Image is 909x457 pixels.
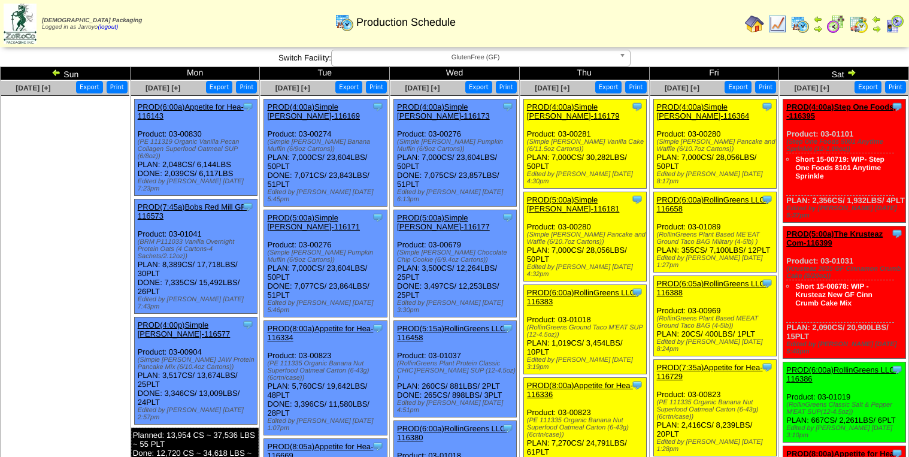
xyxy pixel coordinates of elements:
[372,440,384,452] img: Tooltip
[134,99,257,196] div: Product: 03-00830 PLAN: 2,048CS / 6,144LBS DONE: 2,039CS / 6,117LBS
[761,361,773,373] img: Tooltip
[657,171,776,185] div: Edited by [PERSON_NAME] [DATE] 8:17pm
[813,24,823,34] img: arrowright.gif
[625,81,646,93] button: Print
[76,81,103,93] button: Export
[527,381,633,399] a: PROD(8:00a)Appetite for Hea-116336
[761,101,773,113] img: Tooltip
[657,363,763,381] a: PROD(7:35a)Appetite for Hea-116729
[260,67,390,80] td: Tue
[657,255,776,269] div: Edited by [PERSON_NAME] [DATE] 1:27pm
[649,67,779,80] td: Fri
[891,364,903,376] img: Tooltip
[134,317,257,425] div: Product: 03-00904 PLAN: 3,517CS / 13,674LBS / 25PLT DONE: 3,346CS / 13,009LBS / 24PLT
[397,400,516,414] div: Edited by [PERSON_NAME] [DATE] 4:51pm
[595,81,622,93] button: Export
[394,321,517,417] div: Product: 03-01037 PLAN: 260CS / 881LBS / 2PLT DONE: 265CS / 898LBS / 3PLT
[761,277,773,289] img: Tooltip
[745,14,764,34] img: home.gif
[795,84,829,92] a: [DATE] [+]
[631,286,643,298] img: Tooltip
[523,285,646,374] div: Product: 03-01018 PLAN: 1,019CS / 3,454LBS / 10PLT
[786,205,905,219] div: Edited by [PERSON_NAME] [DATE] 5:37pm
[98,24,118,31] a: (logout)
[335,81,362,93] button: Export
[397,249,516,264] div: (Simple [PERSON_NAME] Chocolate Chip Cookie (6/9.4oz Cartons))
[657,102,750,120] a: PROD(4:00a)Simple [PERSON_NAME]-116364
[795,282,872,307] a: Short 15-00678: WIP - Krusteaz New GF Cinn Crumb Cake Mix
[51,68,61,77] img: arrowleft.gif
[813,14,823,24] img: arrowleft.gif
[527,231,646,246] div: (Simple [PERSON_NAME] Pancake and Waffle (6/10.7oz Cartons))
[786,229,883,247] a: PROD(5:00a)The Krusteaz Com-116399
[267,417,386,432] div: Edited by [PERSON_NAME] [DATE] 1:07pm
[372,211,384,223] img: Tooltip
[653,360,776,456] div: Product: 03-00823 PLAN: 2,416CS / 8,239LBS / 20PLT
[405,84,440,92] a: [DATE] [+]
[394,99,517,207] div: Product: 03-00276 PLAN: 7,000CS / 23,604LBS / 50PLT DONE: 7,075CS / 23,857LBS / 51PLT
[267,213,360,231] a: PROD(5:00a)Simple [PERSON_NAME]-116171
[267,102,360,120] a: PROD(4:00a)Simple [PERSON_NAME]-116169
[631,193,643,205] img: Tooltip
[665,84,699,92] a: [DATE] [+]
[16,84,50,92] a: [DATE] [+]
[779,67,909,80] td: Sat
[267,324,373,342] a: PROD(8:00a)Appetite for Hea-116334
[206,81,233,93] button: Export
[657,195,768,213] a: PROD(6:00a)RollinGreens LLC-116658
[527,356,646,371] div: Edited by [PERSON_NAME] [DATE] 3:19pm
[653,192,776,273] div: Product: 03-01089 PLAN: 355CS / 7,100LBS / 12PLT
[134,199,257,314] div: Product: 03-01041 PLAN: 8,389CS / 17,718LBS / 30PLT DONE: 7,335CS / 15,492LBS / 26PLT
[885,81,906,93] button: Print
[138,102,244,120] a: PROD(6:00a)Appetite for Hea-116143
[390,67,520,80] td: Wed
[4,4,37,44] img: zoroco-logo-small.webp
[527,324,646,338] div: (RollinGreens Ground Taco M'EAT SUP (12-4.5oz))
[242,101,254,113] img: Tooltip
[790,14,810,34] img: calendarprod.gif
[786,341,905,355] div: Edited by [PERSON_NAME] [DATE] 5:40pm
[275,84,310,92] span: [DATE] [+]
[397,299,516,314] div: Edited by [PERSON_NAME] [DATE] 3:30pm
[242,201,254,213] img: Tooltip
[146,84,180,92] span: [DATE] [+]
[465,81,492,93] button: Export
[366,81,387,93] button: Print
[786,138,905,153] div: (Step One Foods 5001 Anytime Sprinkle (12-1.09oz))
[527,264,646,278] div: Edited by [PERSON_NAME] [DATE] 4:32pm
[653,276,776,356] div: Product: 03-00969 PLAN: 20CS / 400LBS / 1PLT
[527,171,646,185] div: Edited by [PERSON_NAME] [DATE] 4:30pm
[786,401,905,416] div: (RollinGreens Classic Salt & Pepper M'EAT SUP(12-4.5oz))
[372,322,384,334] img: Tooltip
[755,81,776,93] button: Print
[496,81,517,93] button: Print
[267,189,386,203] div: Edited by [PERSON_NAME] [DATE] 5:45pm
[527,417,646,438] div: (PE 111335 Organic Banana Nut Superfood Oatmeal Carton (6-43g)(6crtn/case))
[397,360,516,382] div: (RollinGreens Plant Protein Classic CHIC'[PERSON_NAME] SUP (12-4.5oz) )
[397,138,516,153] div: (Simple [PERSON_NAME] Pumpkin Muffin (6/9oz Cartons))
[138,178,257,192] div: Edited by [PERSON_NAME] [DATE] 7:23pm
[264,321,387,435] div: Product: 03-00823 PLAN: 5,760CS / 19,642LBS / 48PLT DONE: 3,396CS / 11,580LBS / 28PLT
[523,99,646,189] div: Product: 03-00281 PLAN: 7,000CS / 30,282LBS / 50PLT
[891,101,903,113] img: Tooltip
[657,315,776,329] div: (RollinGreens Plant Based MEEAT Ground Taco BAG (4-5lb))
[761,193,773,205] img: Tooltip
[42,17,142,24] span: [DEMOGRAPHIC_DATA] Packaging
[891,228,903,240] img: Tooltip
[337,50,614,65] span: GlutenFree (GF)
[653,99,776,189] div: Product: 03-00280 PLAN: 7,000CS / 28,056LBS / 50PLT
[107,81,128,93] button: Print
[397,213,490,231] a: PROD(5:00a)Simple [PERSON_NAME]-116177
[535,84,569,92] a: [DATE] [+]
[527,195,620,213] a: PROD(5:00a)Simple [PERSON_NAME]-116181
[502,422,514,434] img: Tooltip
[236,81,257,93] button: Print
[519,67,649,80] td: Thu
[849,14,868,34] img: calendarinout.gif
[847,68,856,77] img: arrowright.gif
[397,424,508,442] a: PROD(6:00a)RollinGreens LLC-116380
